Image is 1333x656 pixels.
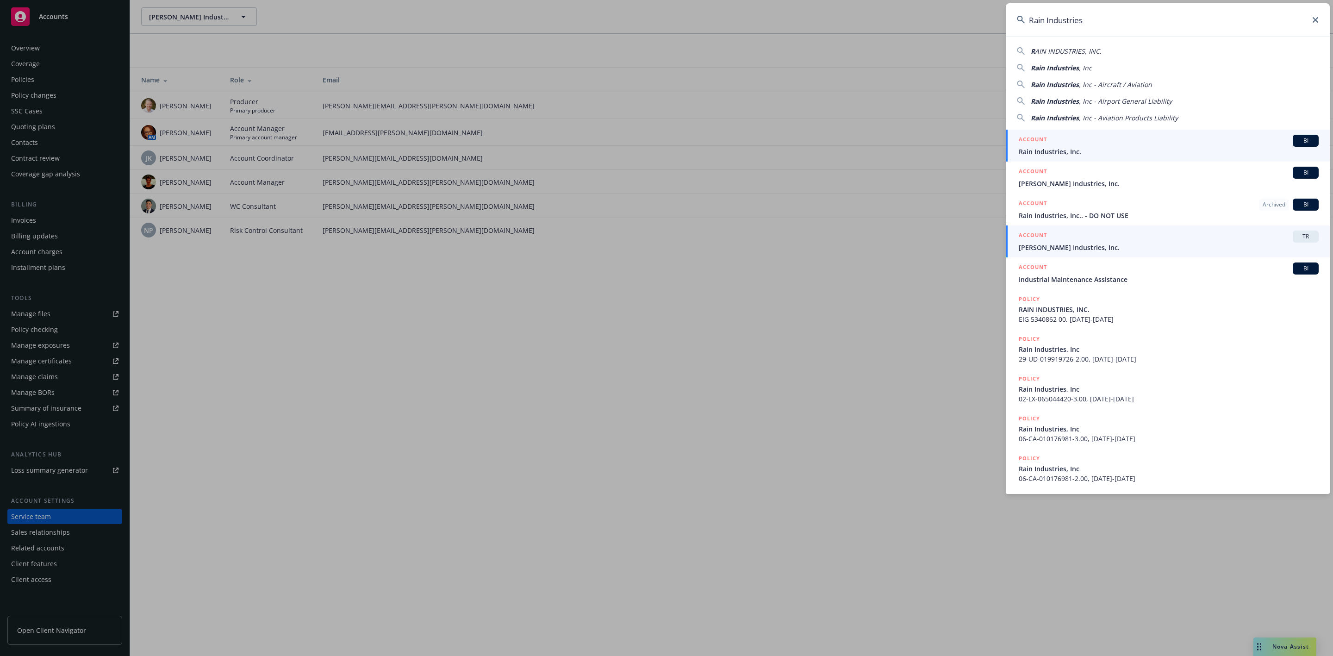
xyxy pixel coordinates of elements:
span: Industrial Maintenance Assistance [1019,275,1319,284]
span: Rain Industries [1031,113,1079,122]
h5: POLICY [1019,294,1040,304]
a: POLICYRain Industries, Inc06-CA-010176981-2.00, [DATE]-[DATE] [1006,449,1330,488]
span: Rain Industries, Inc [1019,384,1319,394]
a: ACCOUNTTR[PERSON_NAME] Industries, Inc. [1006,225,1330,257]
span: , Inc - Airport General Liability [1079,97,1172,106]
h5: ACCOUNT [1019,231,1047,242]
h5: POLICY [1019,454,1040,463]
h5: ACCOUNT [1019,167,1047,178]
h5: ACCOUNT [1019,262,1047,274]
span: Rain Industries [1031,97,1079,106]
a: ACCOUNTArchivedBIRain Industries, Inc.. - DO NOT USE [1006,194,1330,225]
span: , Inc [1079,63,1092,72]
input: Search... [1006,3,1330,37]
h5: POLICY [1019,374,1040,383]
span: Archived [1263,200,1285,209]
h5: POLICY [1019,414,1040,423]
span: , Inc - Aviation Products Liability [1079,113,1178,122]
span: TR [1296,232,1315,241]
a: POLICYRain Industries, Inc06-CA-010176981-3.00, [DATE]-[DATE] [1006,409,1330,449]
a: ACCOUNTBI[PERSON_NAME] Industries, Inc. [1006,162,1330,194]
h5: ACCOUNT [1019,135,1047,146]
span: Rain Industries, Inc [1019,424,1319,434]
span: RAIN INDUSTRIES, INC. [1019,305,1319,314]
span: BI [1296,200,1315,209]
span: Rain Industries [1031,63,1079,72]
span: BI [1296,137,1315,145]
span: BI [1296,264,1315,273]
a: POLICYRAIN INDUSTRIES, INC.EIG 5340862 00, [DATE]-[DATE] [1006,289,1330,329]
span: [PERSON_NAME] Industries, Inc. [1019,243,1319,252]
a: ACCOUNTBIRain Industries, Inc. [1006,130,1330,162]
span: Rain Industries [1031,80,1079,89]
span: 02-LX-065044420-3.00, [DATE]-[DATE] [1019,394,1319,404]
a: POLICYRain Industries, Inc29-UD-019919726-2.00, [DATE]-[DATE] [1006,329,1330,369]
span: 06-CA-010176981-3.00, [DATE]-[DATE] [1019,434,1319,444]
span: [PERSON_NAME] Industries, Inc. [1019,179,1319,188]
span: BI [1296,169,1315,177]
span: Rain Industries, Inc [1019,344,1319,354]
a: POLICYRain Industries, Inc02-LX-065044420-3.00, [DATE]-[DATE] [1006,369,1330,409]
span: EIG 5340862 00, [DATE]-[DATE] [1019,314,1319,324]
span: R [1031,47,1035,56]
a: ACCOUNTBIIndustrial Maintenance Assistance [1006,257,1330,289]
span: , Inc - Aircraft / Aviation [1079,80,1152,89]
h5: POLICY [1019,334,1040,344]
span: Rain Industries, Inc. [1019,147,1319,156]
h5: ACCOUNT [1019,199,1047,210]
span: Rain Industries, Inc [1019,464,1319,474]
span: AIN INDUSTRIES, INC. [1035,47,1102,56]
span: 29-UD-019919726-2.00, [DATE]-[DATE] [1019,354,1319,364]
span: Rain Industries, Inc.. - DO NOT USE [1019,211,1319,220]
span: 06-CA-010176981-2.00, [DATE]-[DATE] [1019,474,1319,483]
